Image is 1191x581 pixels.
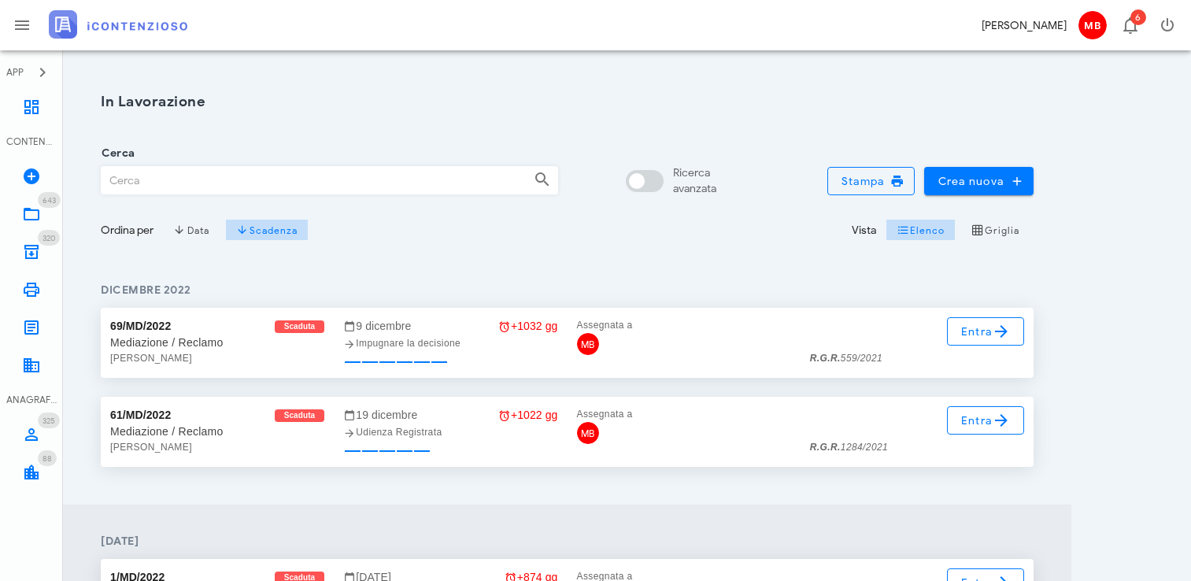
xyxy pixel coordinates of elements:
[673,165,716,197] div: Ricerca avanzata
[102,167,521,194] input: Cerca
[960,322,1012,341] span: Entra
[947,406,1025,435] a: Entra
[960,411,1012,430] span: Entra
[173,224,209,236] span: Data
[6,393,57,407] div: ANAGRAFICA
[1073,6,1111,44] button: MB
[38,192,61,208] span: Distintivo
[110,317,171,335] div: 69/MD/2022
[1111,6,1148,44] button: Distintivo
[284,409,316,422] span: Scaduta
[886,219,955,241] button: Elenco
[937,174,1021,188] span: Crea nuova
[1130,9,1146,25] span: Distintivo
[947,317,1025,346] a: Entra
[971,224,1020,236] span: Griglia
[498,317,558,335] div: +1032 gg
[110,335,324,350] div: Mediazione / Reclamo
[982,17,1067,34] div: [PERSON_NAME]
[577,406,791,422] div: Assegnata a
[343,424,557,440] div: Udienza Registrata
[924,167,1034,195] button: Crea nuova
[163,219,220,241] button: Data
[343,335,557,351] div: Impugnare la decisione
[6,135,57,149] div: CONTENZIOSO
[226,219,309,241] button: Scadenza
[810,350,882,366] div: 559/2021
[38,413,60,428] span: Distintivo
[97,146,135,161] label: Cerca
[810,439,888,455] div: 1284/2021
[841,174,902,188] span: Stampa
[577,317,791,333] div: Assegnata a
[38,450,57,466] span: Distintivo
[101,222,153,239] div: Ordina per
[343,406,557,424] div: 19 dicembre
[110,424,324,439] div: Mediazione / Reclamo
[43,233,55,243] span: 320
[852,222,876,239] div: Vista
[43,453,52,464] span: 88
[236,224,298,236] span: Scadenza
[498,406,558,424] div: +1022 gg
[110,350,324,366] div: [PERSON_NAME]
[577,333,599,355] span: MB
[897,224,945,236] span: Elenco
[101,533,1034,550] h4: [DATE]
[43,416,55,426] span: 325
[810,442,841,453] strong: R.G.R.
[827,167,915,195] button: Stampa
[101,282,1034,298] h4: dicembre 2022
[49,10,187,39] img: logo-text-2x.png
[110,439,324,455] div: [PERSON_NAME]
[577,422,599,444] span: MB
[101,91,1034,113] h1: In Lavorazione
[38,230,60,246] span: Distintivo
[110,406,171,424] div: 61/MD/2022
[1078,11,1107,39] span: MB
[810,353,841,364] strong: R.G.R.
[962,219,1030,241] button: Griglia
[284,320,316,333] span: Scaduta
[343,317,557,335] div: 9 dicembre
[43,195,56,205] span: 643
